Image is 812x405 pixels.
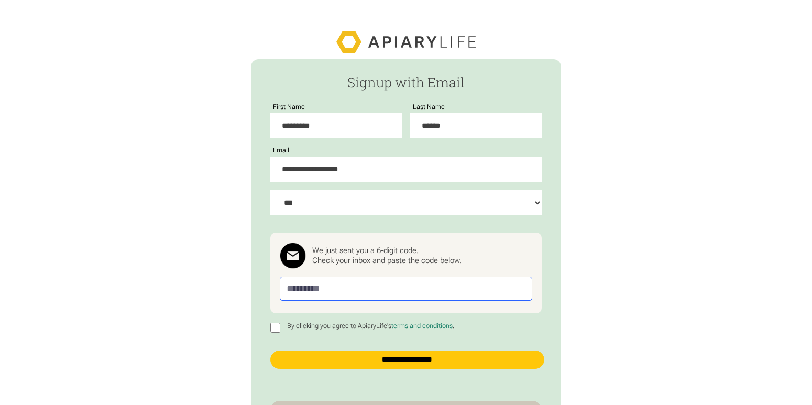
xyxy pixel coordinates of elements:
a: terms and conditions [391,322,453,330]
label: First Name [270,103,309,111]
label: Email [270,147,293,154]
label: Last Name [410,103,448,111]
p: By clicking you agree to ApiaryLife's . [284,322,458,330]
h2: Signup with Email [270,75,542,90]
div: We just sent you a 6-digit code. Check your inbox and paste the code below. [312,246,462,265]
